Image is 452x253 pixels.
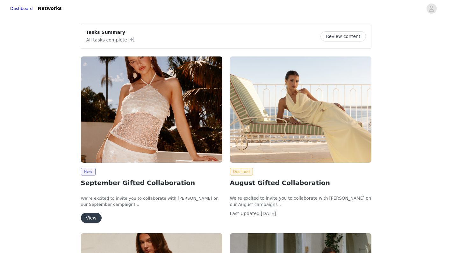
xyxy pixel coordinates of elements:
[81,195,222,208] p: We’re excited to invite you to collaborate with [PERSON_NAME] on our September campaign!
[81,56,222,163] img: Peppermayo CA
[230,178,371,188] h2: August Gifted Collaboration
[428,4,434,14] div: avatar
[230,211,260,216] span: Last Updated
[230,168,253,175] span: Declined
[81,216,102,220] a: View
[230,196,371,207] span: We’re excited to invite you to collaborate with [PERSON_NAME] on our August campaign!
[86,36,135,43] p: All tasks complete!
[81,213,102,223] button: View
[320,31,366,41] button: Review content
[230,56,371,163] img: Peppermayo EU
[10,5,33,12] a: Dashboard
[81,178,222,188] h2: September Gifted Collaboration
[86,29,135,36] p: Tasks Summary
[34,1,66,16] a: Networks
[261,211,276,216] span: [DATE]
[81,168,96,175] span: New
